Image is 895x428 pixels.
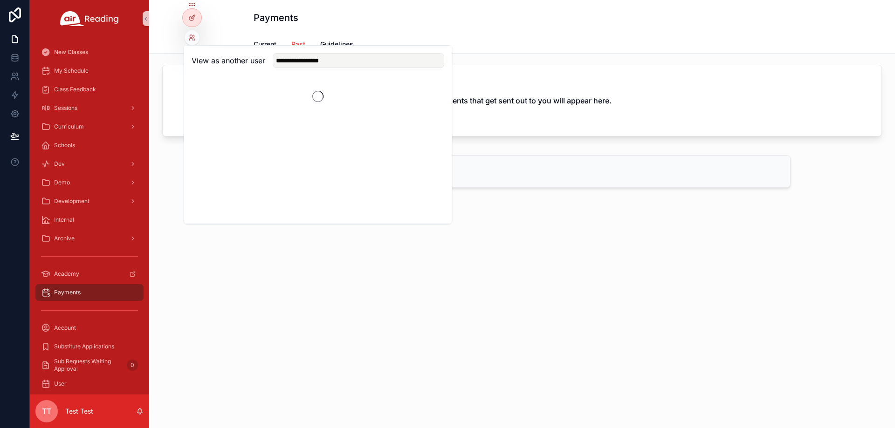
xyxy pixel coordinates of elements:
[35,62,144,79] a: My Schedule
[35,338,144,355] a: Substitute Applications
[54,197,89,205] span: Development
[291,36,305,54] a: Past
[65,407,93,416] p: Test Test
[54,142,75,149] span: Schools
[35,44,144,61] a: New Classes
[35,230,144,247] a: Archive
[35,118,144,135] a: Curriculum
[54,216,74,224] span: Internal
[35,211,144,228] a: Internal
[54,380,67,387] span: User
[54,270,79,278] span: Academy
[320,40,353,49] span: Guidelines
[35,156,144,172] a: Dev
[30,37,149,394] div: scrollable content
[42,406,51,417] span: TT
[35,265,144,282] a: Academy
[320,36,353,54] a: Guidelines
[54,86,96,93] span: Class Feedback
[35,375,144,392] a: User
[35,100,144,116] a: Sessions
[54,123,84,130] span: Curriculum
[54,67,89,75] span: My Schedule
[254,40,276,49] span: Current
[54,179,70,186] span: Demo
[35,193,144,210] a: Development
[54,343,114,350] span: Substitute Applications
[254,36,276,54] a: Current
[35,174,144,191] a: Demo
[54,289,81,296] span: Payments
[254,11,298,24] h1: Payments
[35,284,144,301] a: Payments
[54,104,77,112] span: Sessions
[127,360,138,371] div: 0
[35,357,144,374] a: Sub Requests Waiting Approval0
[60,11,119,26] img: App logo
[54,160,65,168] span: Dev
[35,137,144,154] a: Schools
[291,40,305,49] span: Past
[54,324,76,332] span: Account
[54,358,123,373] span: Sub Requests Waiting Approval
[35,81,144,98] a: Class Feedback
[54,235,75,242] span: Archive
[54,48,88,56] span: New Classes
[192,55,265,66] h2: View as another user
[35,319,144,336] a: Account
[433,95,612,106] h2: Payments that get sent out to you will appear here.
